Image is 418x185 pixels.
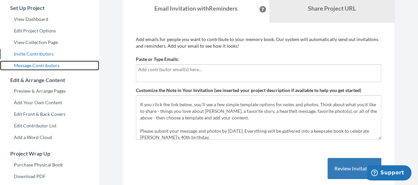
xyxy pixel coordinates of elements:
textarea: [PERSON_NAME] is turning forty! I’m creating a special book filled with photos, memories, and mes... [136,95,381,140]
p: Add emails for people you want to contribute to your memory book. Our system will automatically s... [136,36,381,49]
h3: Set Up Project [0,5,99,11]
label: Customize the Note in Your Invitation (we inserted your project description if available to help ... [136,87,361,94]
strong: Email Invitation with Reminders [154,5,238,12]
h3: Edit & Arrange Content [0,77,99,83]
input: Add contributor email(s) here... [138,66,377,73]
iframe: Opens a widget where you can chat to one of our agents [367,165,411,182]
h3: Project Wrap Up [0,151,99,157]
b: Share Project URL [308,5,356,12]
label: Paste or Type Emails: [136,56,179,63]
button: Review Invitation [327,158,381,179]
